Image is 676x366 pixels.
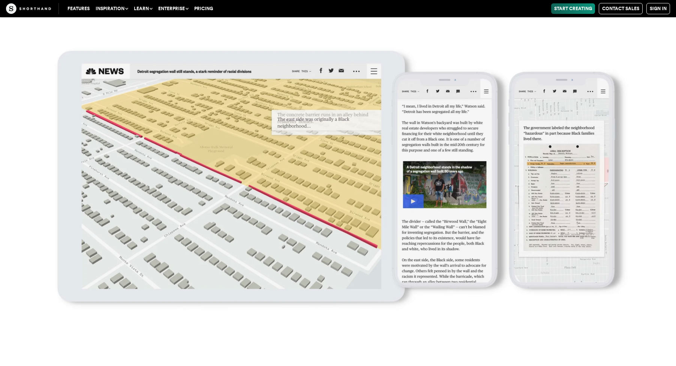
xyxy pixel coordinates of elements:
[646,3,670,14] a: Sign in
[131,3,155,14] button: Learn
[93,3,131,14] button: Inspiration
[6,3,51,14] img: The Craft
[155,3,191,14] button: Enterprise
[551,3,595,14] a: Start Creating
[191,3,216,14] a: Pricing
[599,3,643,14] a: Contact Sales
[64,3,93,14] a: Features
